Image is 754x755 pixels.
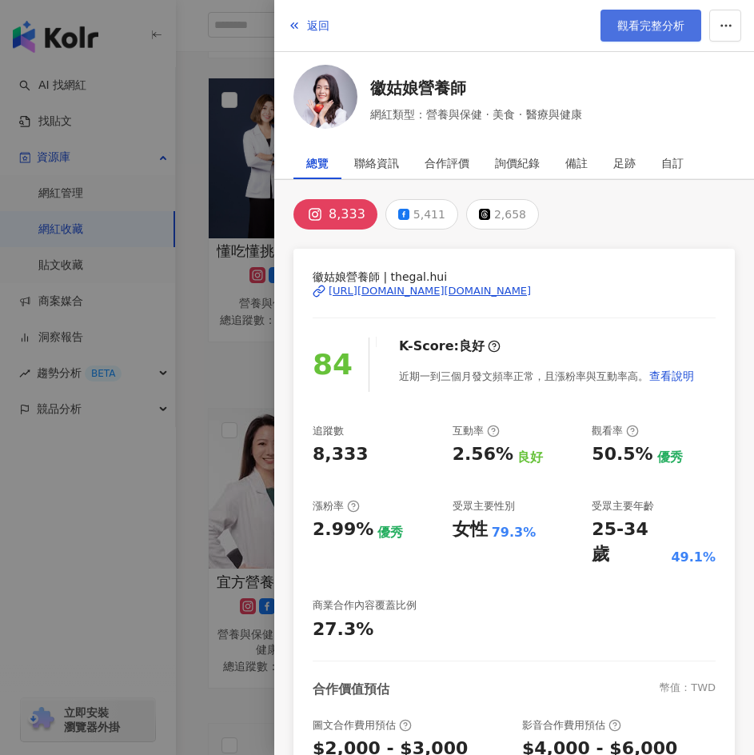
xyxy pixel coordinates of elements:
div: 備註 [565,147,588,179]
div: 5,411 [413,203,445,226]
button: 8,333 [293,199,377,230]
div: 良好 [459,338,485,355]
button: 2,658 [466,199,539,230]
button: 查看說明 [648,360,695,392]
div: 影音合作費用預估 [522,718,621,733]
span: 徽姑娘營養師 | thegal.hui [313,268,716,286]
div: 49.1% [671,549,716,566]
div: 詢價紀錄 [495,147,540,179]
div: [URL][DOMAIN_NAME][DOMAIN_NAME] [329,284,531,298]
div: 互動率 [453,424,500,438]
div: 25-34 歲 [592,517,667,567]
span: 查看說明 [649,370,694,382]
div: 追蹤數 [313,424,344,438]
div: 近期一到三個月發文頻率正常，且漲粉率與互動率高。 [399,360,695,392]
div: 50.5% [592,442,652,467]
div: 合作評價 [425,147,469,179]
div: 圖文合作費用預估 [313,718,412,733]
div: 受眾主要年齡 [592,499,654,513]
div: 2,658 [494,203,526,226]
button: 返回 [287,10,330,42]
div: 自訂 [661,147,684,179]
div: 商業合作內容覆蓋比例 [313,598,417,613]
div: 幣值：TWD [660,681,716,698]
div: 受眾主要性別 [453,499,515,513]
div: K-Score : [399,338,501,355]
div: 8,333 [329,203,365,226]
a: KOL Avatar [293,65,357,134]
div: 足跡 [613,147,636,179]
div: 優秀 [377,524,403,541]
div: 良好 [517,449,543,466]
div: 2.99% [313,517,373,542]
div: 79.3% [492,524,537,541]
button: 5,411 [385,199,458,230]
a: [URL][DOMAIN_NAME][DOMAIN_NAME] [313,284,716,298]
div: 總覽 [306,147,329,179]
span: 網紅類型：營養與保健 · 美食 · 醫療與健康 [370,106,582,123]
a: 徽姑娘營養師 [370,77,582,99]
span: 返回 [307,19,329,32]
div: 聯絡資訊 [354,147,399,179]
div: 觀看率 [592,424,639,438]
div: 合作價值預估 [313,681,389,698]
div: 漲粉率 [313,499,360,513]
a: 觀看完整分析 [600,10,701,42]
div: 女性 [453,517,488,542]
div: 84 [313,342,353,388]
div: 優秀 [657,449,683,466]
div: 8,333 [313,442,369,467]
div: 27.3% [313,617,373,642]
img: KOL Avatar [293,65,357,129]
div: 2.56% [453,442,513,467]
span: 觀看完整分析 [617,19,684,32]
